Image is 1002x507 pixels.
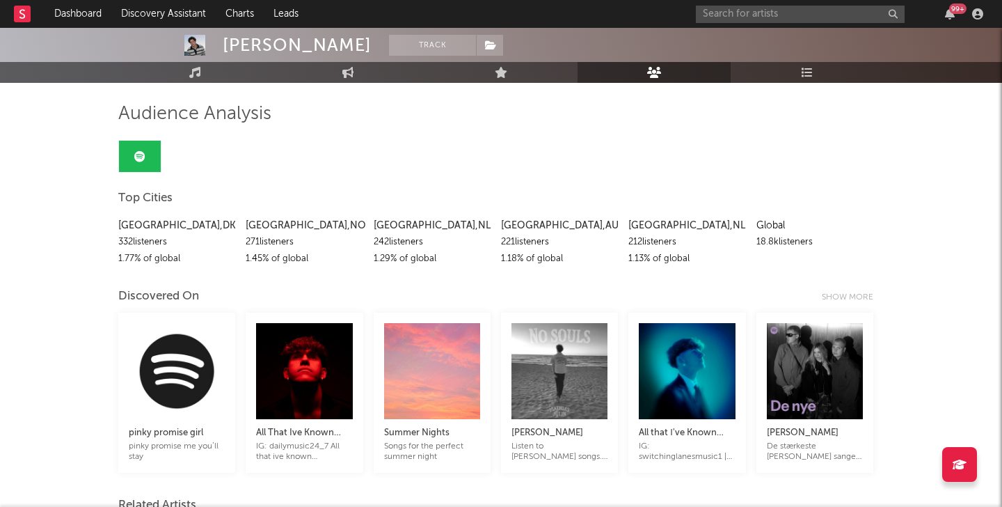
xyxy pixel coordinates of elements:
[767,425,863,442] div: [PERSON_NAME]
[129,411,225,462] a: pinky promise girlpinky promise me you’ll stay
[374,251,491,267] div: 1.29 % of global
[223,35,372,56] div: [PERSON_NAME]
[118,217,235,234] div: [GEOGRAPHIC_DATA] , DK
[256,425,352,442] div: All That Ive Known [PERSON_NAME]
[118,251,235,267] div: 1.77 % of global
[384,411,480,462] a: Summer NightsSongs for the perfect summer night
[628,251,745,267] div: 1.13 % of global
[756,217,873,234] div: Global
[129,425,225,442] div: pinky promise girl
[246,251,363,267] div: 1.45 % of global
[639,425,735,442] div: All that Ι've Known [PERSON_NAME]
[501,251,618,267] div: 1.18 % of global
[767,411,863,462] a: [PERSON_NAME]De stærkeste [PERSON_NAME] sange fra de seneste par måneder. Så er du opdateret!
[118,288,199,305] div: Discovered On
[118,106,271,123] span: Audience Analysis
[501,217,618,234] div: [GEOGRAPHIC_DATA] , AU
[118,190,173,207] span: Top Cities
[511,425,607,442] div: [PERSON_NAME]
[949,3,967,14] div: 99 +
[256,442,352,462] div: IG: dailymusic24_7 All that ive known [PERSON_NAME]
[256,411,352,462] a: All That Ive Known [PERSON_NAME]IG: dailymusic24_7 All that ive known [PERSON_NAME]
[246,234,363,251] div: 271 listeners
[696,6,905,23] input: Search for artists
[501,234,618,251] div: 221 listeners
[374,234,491,251] div: 242 listeners
[384,442,480,462] div: Songs for the perfect summer night
[511,411,607,462] a: [PERSON_NAME]Listen to [PERSON_NAME] songs. Contains: No Souls, Pinky Promise Girl. -Emmi.lpn
[246,217,363,234] div: [GEOGRAPHIC_DATA] , NO
[118,234,235,251] div: 332 listeners
[129,442,225,462] div: pinky promise me you’ll stay
[628,217,745,234] div: [GEOGRAPHIC_DATA] , NL
[822,289,884,306] div: Show more
[389,35,476,56] button: Track
[639,411,735,462] a: All that Ι've Known [PERSON_NAME]IG: switchinglanesmusic1 | All that Ι've Known [PERSON_NAME] | [...
[945,8,955,19] button: 99+
[384,425,480,442] div: Summer Nights
[639,442,735,462] div: IG: switchinglanesmusic1 | All that Ι've Known [PERSON_NAME] | [PERSON_NAME] | All that Ι've Know...
[628,234,745,251] div: 212 listeners
[374,217,491,234] div: [GEOGRAPHIC_DATA] , NL
[756,234,873,251] div: 18.8k listeners
[511,442,607,462] div: Listen to [PERSON_NAME] songs. Contains: No Souls, Pinky Promise Girl. -Emmi.lpn
[767,442,863,462] div: De stærkeste [PERSON_NAME] sange fra de seneste par måneder. Så er du opdateret!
